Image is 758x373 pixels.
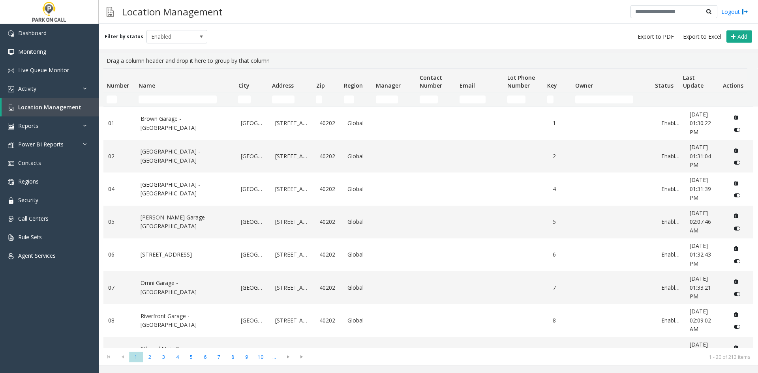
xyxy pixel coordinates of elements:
[347,119,370,127] a: Global
[8,105,14,111] img: 'icon'
[376,96,398,103] input: Manager Filter
[319,250,338,259] a: 40202
[547,96,553,103] input: Key Filter
[376,82,401,89] span: Manager
[504,92,544,107] td: Lot Phone Number Filter
[105,33,143,40] label: Filter by status
[547,82,557,89] span: Key
[241,316,266,325] a: [GEOGRAPHIC_DATA]
[141,213,232,231] a: [PERSON_NAME] Garage - [GEOGRAPHIC_DATA]
[661,119,680,127] a: Enabled
[690,209,711,234] span: [DATE] 02:07:46 AM
[108,185,131,193] a: 04
[652,92,680,107] td: Status Filter
[241,283,266,292] a: [GEOGRAPHIC_DATA]
[8,234,14,241] img: 'icon'
[690,111,711,136] span: [DATE] 01:30:22 PM
[507,74,535,89] span: Lot Phone Number
[198,352,212,362] span: Page 6
[141,279,232,296] a: Omni Garage - [GEOGRAPHIC_DATA]
[241,185,266,193] a: [GEOGRAPHIC_DATA]
[241,250,266,259] a: [GEOGRAPHIC_DATA]
[661,217,680,226] a: Enabled
[18,103,81,111] span: Location Management
[680,31,724,42] button: Export to Excel
[139,96,217,103] input: Name Filter
[8,49,14,55] img: 'icon'
[690,143,711,169] span: [DATE] 01:31:04 PM
[107,96,117,103] input: Number Filter
[275,250,310,259] a: [STREET_ADDRESS]
[460,82,475,89] span: Email
[295,351,309,362] span: Go to the last page
[347,185,370,193] a: Global
[241,119,266,127] a: [GEOGRAPHIC_DATA]
[683,33,721,41] span: Export to Excel
[108,250,131,259] a: 06
[316,96,322,103] input: Zip Filter
[8,67,14,74] img: 'icon'
[721,7,748,16] a: Logout
[212,352,226,362] span: Page 7
[319,217,338,226] a: 40202
[8,179,14,185] img: 'icon'
[18,196,38,204] span: Security
[661,283,680,292] a: Enabled
[420,74,442,89] span: Contact Number
[347,217,370,226] a: Global
[18,66,69,74] span: Live Queue Monitor
[108,119,131,127] a: 01
[103,53,753,68] div: Drag a column header and drop it here to group by that column
[103,92,135,107] td: Number Filter
[281,351,295,362] span: Go to the next page
[730,144,743,156] button: Delete
[241,152,266,161] a: [GEOGRAPHIC_DATA]
[347,152,370,161] a: Global
[18,233,42,241] span: Rule Sets
[690,242,711,267] span: [DATE] 01:32:43 PM
[241,217,266,226] a: [GEOGRAPHIC_DATA]
[347,316,370,325] a: Global
[8,123,14,129] img: 'icon'
[18,141,64,148] span: Power BI Reports
[730,177,743,189] button: Delete
[238,96,250,103] input: City Filter
[319,316,338,325] a: 40202
[661,250,680,259] a: Enabled
[507,96,526,103] input: Lot Phone Number Filter
[347,283,370,292] a: Global
[147,30,195,43] span: Enabled
[553,217,571,226] a: 5
[341,92,373,107] td: Region Filter
[661,152,680,161] a: Enabled
[272,96,295,103] input: Address Filter
[269,92,313,107] td: Address Filter
[690,307,720,334] a: [DATE] 02:09:02 AM
[253,352,267,362] span: Page 10
[275,217,310,226] a: [STREET_ADDRESS]
[8,142,14,148] img: 'icon'
[553,283,571,292] a: 7
[18,159,41,167] span: Contacts
[108,316,131,325] a: 08
[661,316,680,325] a: Enabled
[319,185,338,193] a: 40202
[238,82,250,89] span: City
[8,86,14,92] img: 'icon'
[575,82,593,89] span: Owner
[690,209,720,235] a: [DATE] 02:07:46 AM
[275,316,310,325] a: [STREET_ADDRESS]
[143,352,157,362] span: Page 2
[141,345,232,362] a: 8th and Main Garage - [GEOGRAPHIC_DATA]
[553,185,571,193] a: 4
[690,176,711,201] span: [DATE] 01:31:39 PM
[690,110,720,137] a: [DATE] 01:30:22 PM
[742,7,748,16] img: logout
[679,92,719,107] td: Last Update Filter
[690,274,720,301] a: [DATE] 01:33:21 PM
[690,275,711,300] span: [DATE] 01:33:21 PM
[690,143,720,169] a: [DATE] 01:31:04 PM
[319,152,338,161] a: 40202
[226,352,240,362] span: Page 8
[344,82,363,89] span: Region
